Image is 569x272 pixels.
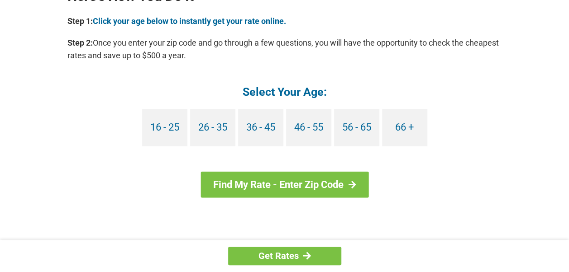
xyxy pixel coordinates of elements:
[67,16,93,26] b: Step 1:
[67,84,502,99] h4: Select Your Age:
[93,16,286,26] a: Click your age below to instantly get your rate online.
[67,37,502,62] p: Once you enter your zip code and go through a few questions, you will have the opportunity to che...
[190,108,235,146] a: 26 - 35
[382,108,427,146] a: 66 +
[142,108,187,146] a: 16 - 25
[201,171,368,197] a: Find My Rate - Enter Zip Code
[238,108,283,146] a: 36 - 45
[334,108,379,146] a: 56 - 65
[286,108,331,146] a: 46 - 55
[67,38,93,47] b: Step 2:
[228,247,341,265] a: Get Rates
